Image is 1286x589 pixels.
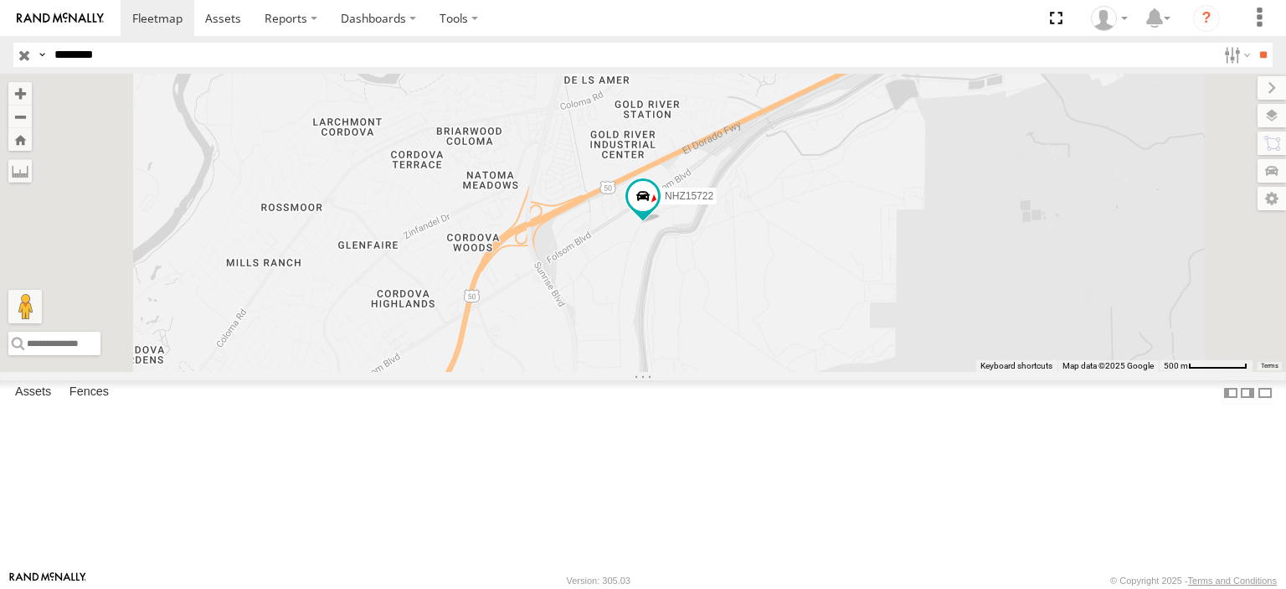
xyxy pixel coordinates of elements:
[980,360,1052,372] button: Keyboard shortcuts
[8,82,32,105] button: Zoom in
[35,43,49,67] label: Search Query
[1110,576,1277,586] div: © Copyright 2025 -
[1062,361,1154,370] span: Map data ©2025 Google
[1257,380,1273,405] label: Hide Summary Table
[567,576,630,586] div: Version: 305.03
[1188,576,1277,586] a: Terms and Conditions
[1193,5,1220,32] i: ?
[8,159,32,183] label: Measure
[8,105,32,128] button: Zoom out
[61,381,117,405] label: Fences
[665,190,713,202] span: NHZ15722
[1217,43,1253,67] label: Search Filter Options
[1239,380,1256,405] label: Dock Summary Table to the Right
[1085,6,1134,31] div: Zulema McIntosch
[1258,187,1286,210] label: Map Settings
[1261,362,1278,369] a: Terms
[1159,360,1253,372] button: Map Scale: 500 m per 67 pixels
[1222,380,1239,405] label: Dock Summary Table to the Left
[1164,361,1188,370] span: 500 m
[7,381,59,405] label: Assets
[9,572,86,589] a: Visit our Website
[17,13,104,24] img: rand-logo.svg
[8,290,42,323] button: Drag Pegman onto the map to open Street View
[8,128,32,151] button: Zoom Home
